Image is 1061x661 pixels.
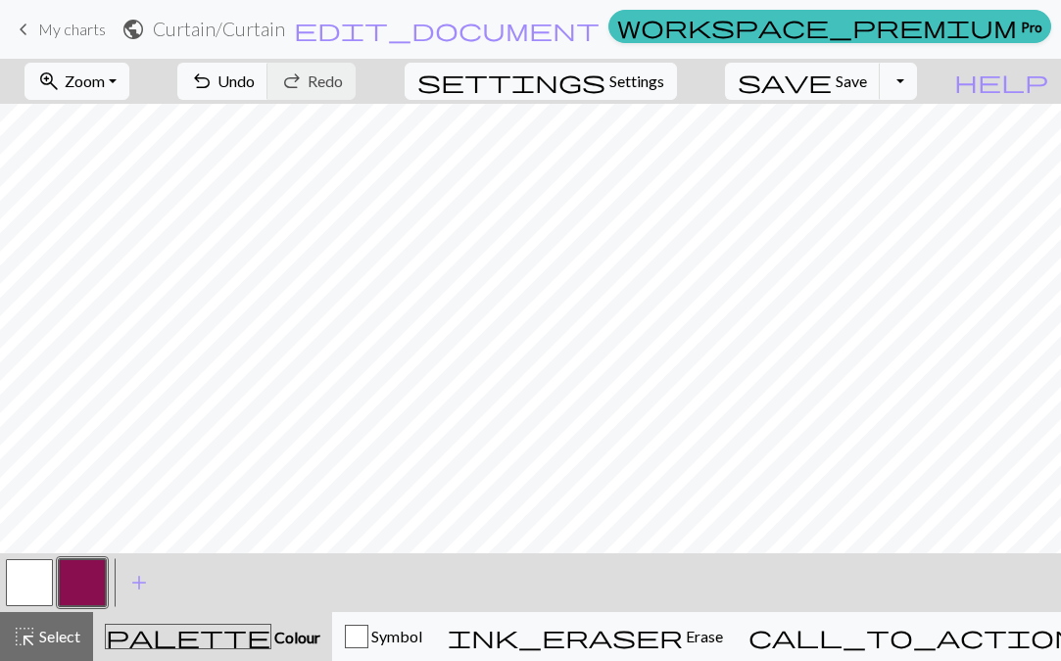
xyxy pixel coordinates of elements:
span: workspace_premium [617,13,1017,40]
button: Symbol [332,612,435,661]
span: Symbol [368,627,422,645]
span: Settings [609,70,664,93]
span: public [121,16,145,43]
span: settings [417,68,605,95]
span: Erase [683,627,723,645]
button: Save [725,63,881,100]
span: Undo [217,71,255,90]
span: palette [106,623,270,650]
span: Zoom [65,71,105,90]
span: help [954,68,1048,95]
a: My charts [12,13,106,46]
span: undo [190,68,214,95]
a: Pro [608,10,1051,43]
span: keyboard_arrow_left [12,16,35,43]
i: Settings [417,70,605,93]
span: Save [836,71,867,90]
span: Colour [271,628,320,646]
span: zoom_in [37,68,61,95]
button: SettingsSettings [405,63,677,100]
span: add [127,569,151,596]
h2: Curtain / Curtain [153,18,285,40]
span: edit_document [294,16,600,43]
span: Select [36,627,80,645]
button: Colour [93,612,332,661]
button: Zoom [24,63,129,100]
button: Erase [435,612,736,661]
span: My charts [38,20,106,38]
button: Undo [177,63,268,100]
span: ink_eraser [448,623,683,650]
span: highlight_alt [13,623,36,650]
span: save [738,68,832,95]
